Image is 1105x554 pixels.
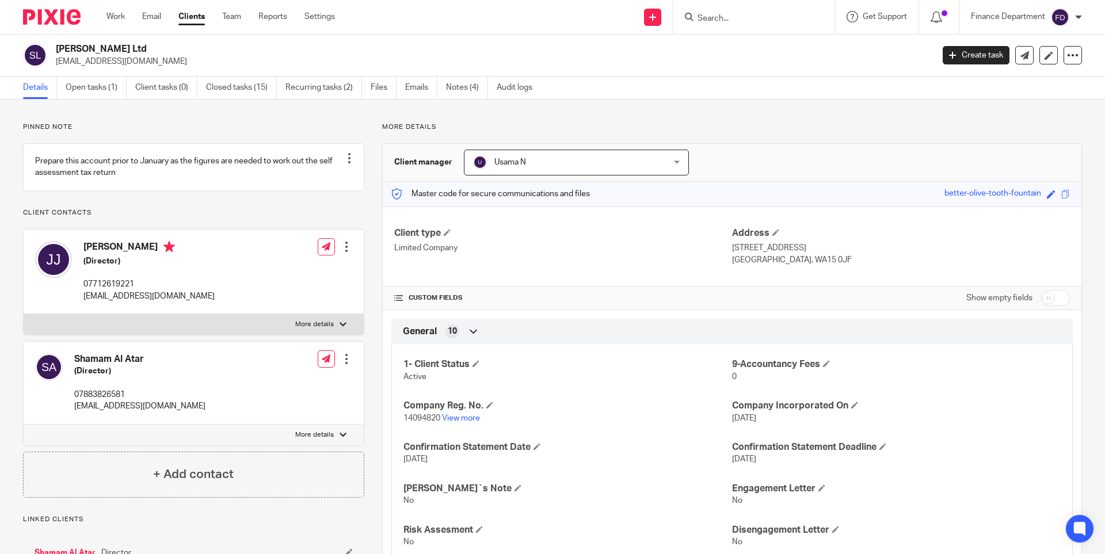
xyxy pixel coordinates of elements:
span: No [732,496,742,505]
a: Clients [178,11,205,22]
img: svg%3E [35,353,63,381]
h4: Risk Assesment [403,524,732,536]
input: Search [696,14,800,24]
i: Primary [163,241,175,253]
a: Create task [943,46,1009,64]
h4: Company Reg. No. [403,400,732,412]
h4: Disengagement Letter [732,524,1061,536]
h4: + Add contact [153,465,234,483]
a: Email [142,11,161,22]
h4: CUSTOM FIELDS [394,293,732,303]
h3: Client manager [394,156,452,168]
h4: Client type [394,227,732,239]
span: 14094820 [403,414,440,422]
p: Finance Department [971,11,1045,22]
h4: Company Incorporated On [732,400,1061,412]
a: Closed tasks (15) [206,77,277,99]
a: Audit logs [497,77,541,99]
div: better-olive-tooth-fountain [944,188,1041,201]
span: 10 [448,326,457,337]
h2: [PERSON_NAME] Ltd [56,43,752,55]
span: Usama N [494,158,526,166]
span: 0 [732,373,737,381]
h4: Engagement Letter [732,483,1061,495]
a: Open tasks (1) [66,77,127,99]
p: More details [295,320,334,329]
a: Notes (4) [446,77,488,99]
p: Client contacts [23,208,364,217]
img: svg%3E [1051,8,1069,26]
p: [GEOGRAPHIC_DATA], WA15 0JF [732,254,1070,266]
h5: (Director) [83,255,215,267]
h4: 1- Client Status [403,358,732,370]
h4: Shamam Al Atar [74,353,205,365]
a: View more [442,414,480,422]
a: Details [23,77,57,99]
p: [EMAIL_ADDRESS][DOMAIN_NAME] [74,400,205,412]
p: Pinned note [23,123,364,132]
p: Limited Company [394,242,732,254]
p: Master code for secure communications and files [391,188,590,200]
h4: [PERSON_NAME]`s Note [403,483,732,495]
a: Settings [304,11,335,22]
span: General [403,326,437,338]
p: [EMAIL_ADDRESS][DOMAIN_NAME] [83,291,215,302]
p: 07883826581 [74,389,205,400]
h5: (Director) [74,365,205,377]
p: [STREET_ADDRESS] [732,242,1070,254]
span: No [403,496,414,505]
p: 07712619221 [83,278,215,290]
p: More details [295,430,334,440]
h4: Confirmation Statement Date [403,441,732,453]
span: Active [403,373,426,381]
span: No [732,538,742,546]
span: [DATE] [403,455,428,463]
img: svg%3E [473,155,487,169]
a: Files [371,77,397,99]
h4: 9-Accountancy Fees [732,358,1061,370]
a: Emails [405,77,437,99]
h4: Confirmation Statement Deadline [732,441,1061,453]
h4: [PERSON_NAME] [83,241,215,255]
p: More details [382,123,1082,132]
p: Linked clients [23,515,364,524]
h4: Address [732,227,1070,239]
a: Recurring tasks (2) [285,77,362,99]
label: Show empty fields [966,292,1032,304]
a: Team [222,11,241,22]
img: Pixie [23,9,81,25]
p: [EMAIL_ADDRESS][DOMAIN_NAME] [56,56,925,67]
span: [DATE] [732,414,756,422]
a: Work [106,11,125,22]
span: [DATE] [732,455,756,463]
img: svg%3E [23,43,47,67]
span: Get Support [863,13,907,21]
img: svg%3E [35,241,72,278]
span: No [403,538,414,546]
a: Client tasks (0) [135,77,197,99]
a: Reports [258,11,287,22]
